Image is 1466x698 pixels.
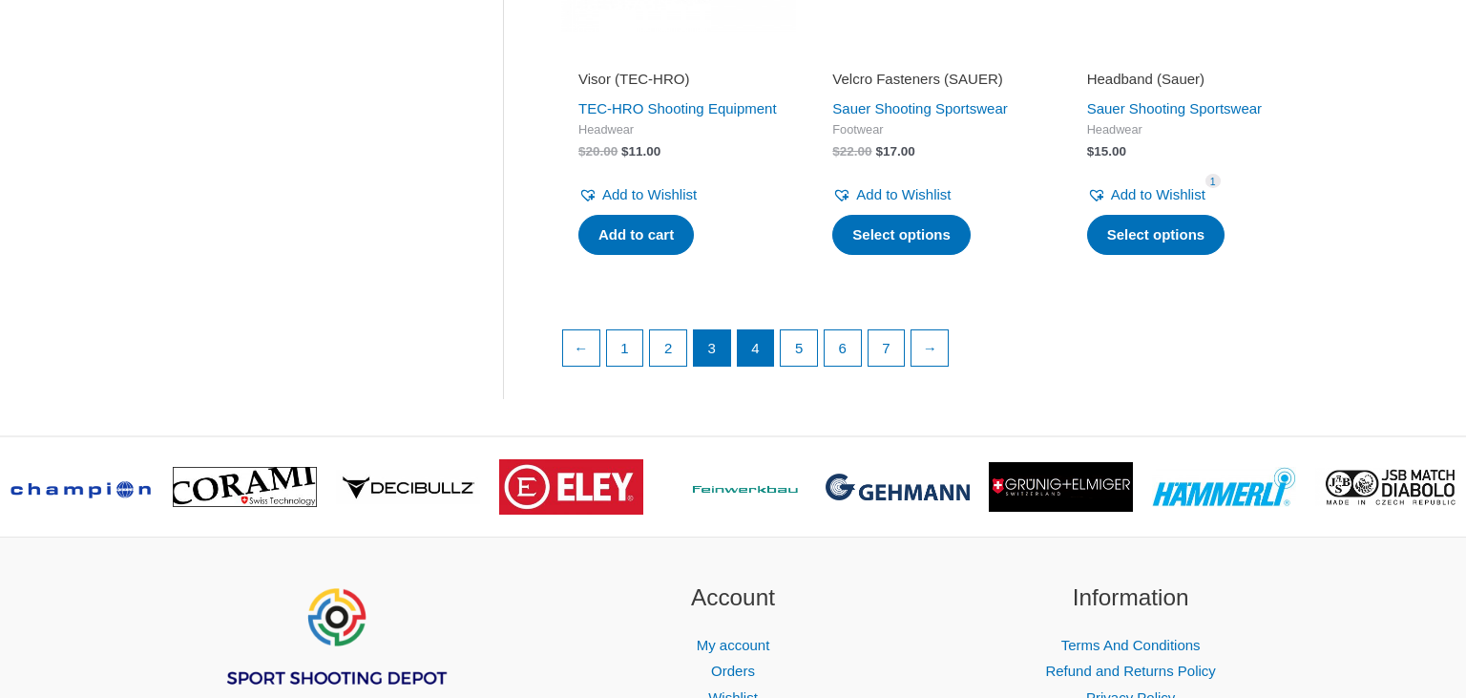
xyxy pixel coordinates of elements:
iframe: Customer reviews powered by Trustpilot [832,43,1033,66]
span: $ [621,144,629,159]
a: Velcro Fasteners (SAUER) [832,70,1033,95]
span: 1 [1205,174,1221,188]
a: Page 6 [825,330,861,367]
bdi: 17.00 [875,144,914,159]
a: Sauer Shooting Sportswear [1087,100,1262,116]
bdi: 11.00 [621,144,660,159]
span: Headwear [1087,122,1288,138]
bdi: 15.00 [1087,144,1126,159]
a: Sauer Shooting Sportswear [832,100,1007,116]
h2: Visor (TEC-HRO) [578,70,779,89]
h2: Account [558,581,909,616]
a: Add to Wishlist [1087,181,1205,208]
iframe: Customer reviews powered by Trustpilot [578,43,779,66]
h2: Velcro Fasteners (SAUER) [832,70,1033,89]
a: Page 5 [781,330,817,367]
span: Headwear [578,122,779,138]
span: $ [578,144,586,159]
a: Page 7 [869,330,905,367]
span: Footwear [832,122,1033,138]
a: Add to Wishlist [832,181,951,208]
a: Select options for “Headband (Sauer)” [1087,215,1225,255]
a: Page 1 [607,330,643,367]
a: → [911,330,948,367]
a: TEC-HRO Shooting Equipment [578,100,777,116]
span: Add to Wishlist [856,186,951,202]
h2: Information [955,581,1306,616]
a: Refund and Returns Policy [1045,663,1215,679]
a: Page 4 [738,330,774,367]
bdi: 20.00 [578,144,618,159]
span: Page 3 [694,330,730,367]
span: $ [1087,144,1095,159]
a: Page 2 [650,330,686,367]
span: Add to Wishlist [602,186,697,202]
a: Select options for “Velcro Fasteners (SAUER)” [832,215,971,255]
a: Visor (TEC-HRO) [578,70,779,95]
a: Orders [711,663,755,679]
iframe: Customer reviews powered by Trustpilot [1087,43,1288,66]
a: Add to cart: “Visor (TEC-HRO)” [578,215,694,255]
nav: Product Pagination [561,329,1305,377]
a: ← [563,330,599,367]
a: Terms And Conditions [1061,637,1201,653]
span: Add to Wishlist [1111,186,1205,202]
bdi: 22.00 [832,144,871,159]
a: Headband (Sauer) [1087,70,1288,95]
img: brand logo [499,459,643,516]
span: $ [832,144,840,159]
span: $ [875,144,883,159]
h2: Headband (Sauer) [1087,70,1288,89]
a: Add to Wishlist [578,181,697,208]
a: My account [697,637,770,653]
